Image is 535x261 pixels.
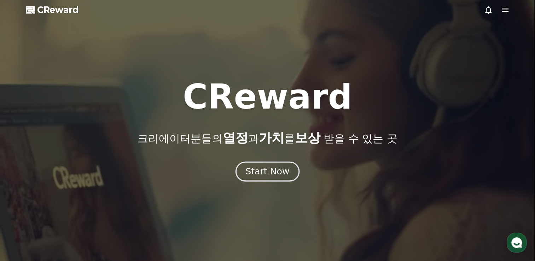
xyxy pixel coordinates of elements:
a: 설정 [91,202,136,220]
div: Start Now [245,166,289,178]
button: Start Now [235,162,300,182]
span: 대화 [65,213,73,219]
span: 보상 [295,130,320,145]
span: 열정 [222,130,248,145]
span: 설정 [109,213,118,219]
h1: CReward [183,80,352,114]
p: 크리에이터분들의 과 를 받을 수 있는 곳 [138,131,397,145]
a: Start Now [237,169,298,176]
a: 홈 [2,202,47,220]
span: CReward [37,4,79,16]
a: 대화 [47,202,91,220]
span: 홈 [22,213,27,219]
a: CReward [26,4,79,16]
span: 가치 [258,130,284,145]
